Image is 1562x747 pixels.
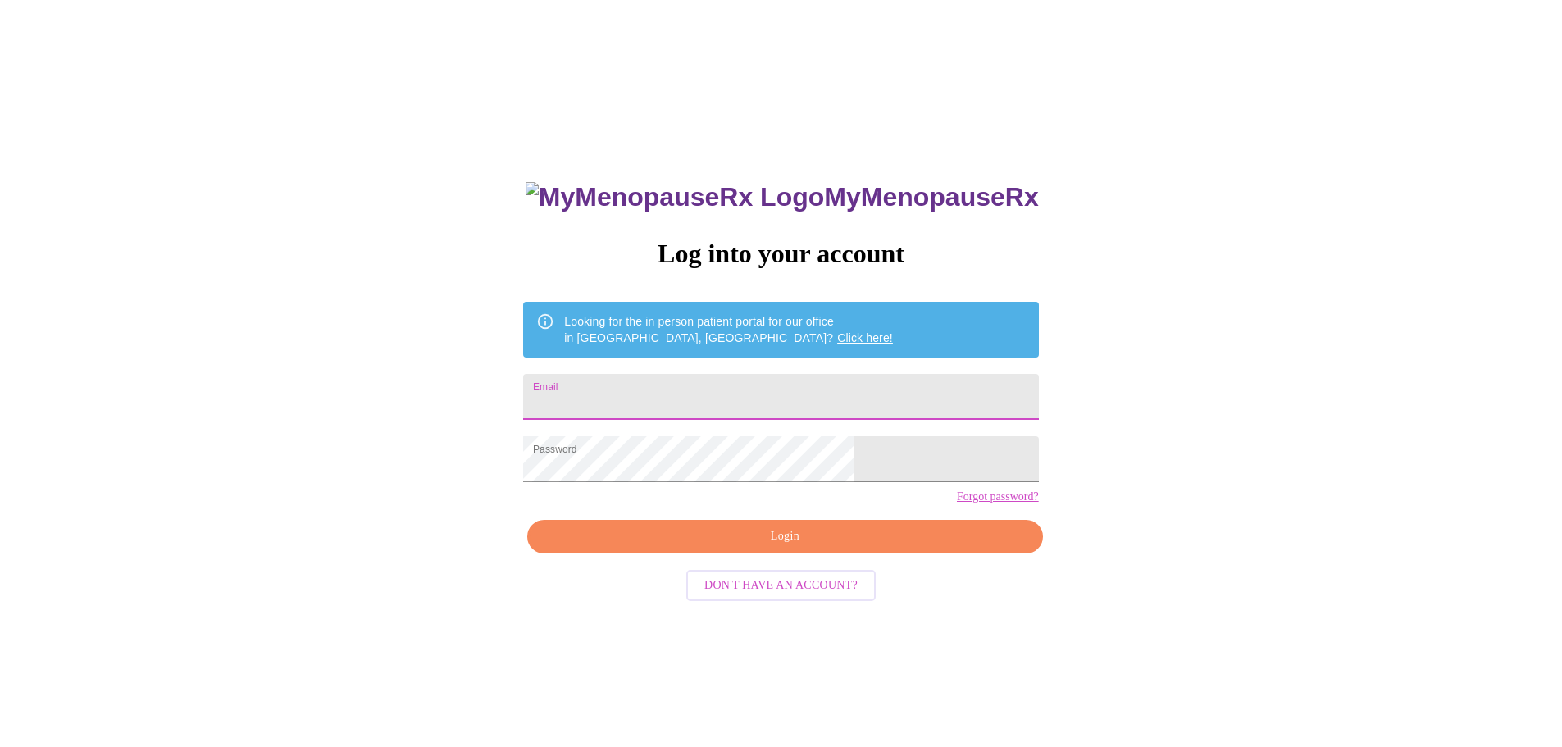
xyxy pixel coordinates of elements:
a: Don't have an account? [682,577,880,591]
button: Don't have an account? [686,570,876,602]
a: Forgot password? [957,490,1039,503]
h3: Log into your account [523,239,1038,269]
h3: MyMenopauseRx [526,182,1039,212]
img: MyMenopauseRx Logo [526,182,824,212]
span: Login [546,526,1023,547]
div: Looking for the in person patient portal for our office in [GEOGRAPHIC_DATA], [GEOGRAPHIC_DATA]? [564,307,893,353]
button: Login [527,520,1042,553]
a: Click here! [837,331,893,344]
span: Don't have an account? [704,576,858,596]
